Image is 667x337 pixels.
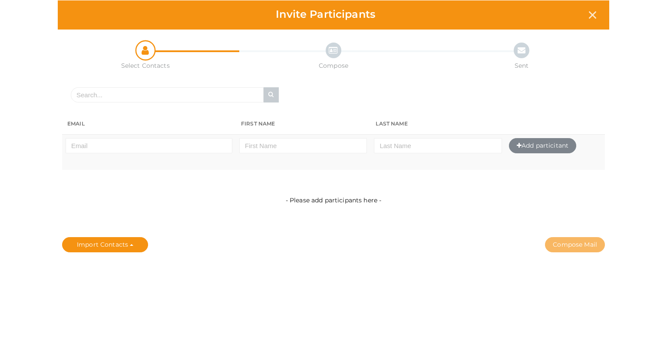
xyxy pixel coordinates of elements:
button: Compose Mail [545,237,605,252]
input: Search... [71,87,264,102]
input: First Name [239,138,367,153]
th: First Name [236,113,370,135]
th: Email [62,113,236,135]
input: Email [66,138,232,153]
span: Invite Participants [276,8,375,20]
span: Add particitant [522,142,568,149]
th: Last Name [370,113,505,135]
button: Import Contacts [62,237,148,252]
input: Last Name [374,138,502,153]
span: Select Contacts [51,61,239,70]
button: Add particitant [509,138,576,153]
label: - Please add participants here - [286,196,381,205]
